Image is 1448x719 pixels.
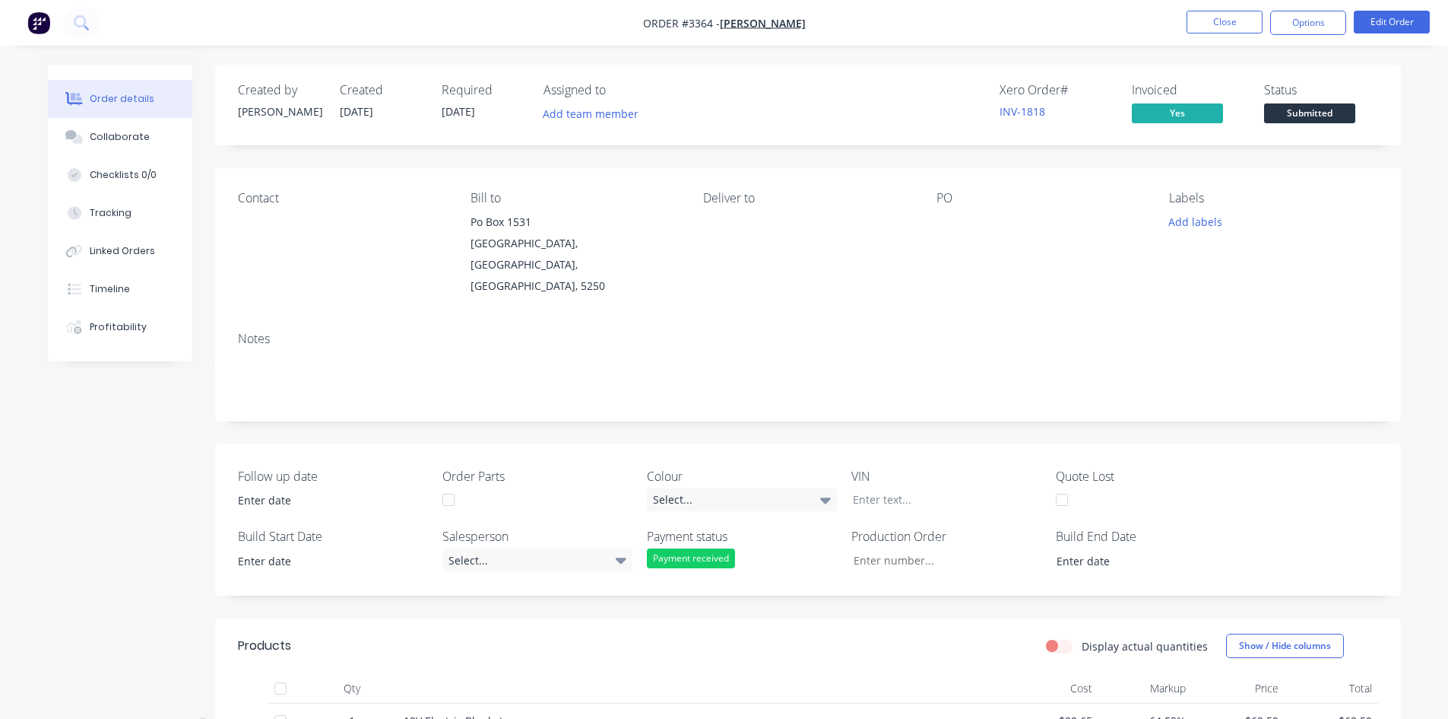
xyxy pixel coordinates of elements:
input: Enter number... [841,549,1041,571]
span: Submitted [1264,103,1355,122]
div: Xero Order # [1000,83,1114,97]
div: Order details [90,92,154,106]
div: Checklists 0/0 [90,168,157,182]
div: Cost [1006,673,1099,704]
div: Deliver to [703,191,911,205]
button: Add team member [534,103,646,124]
span: [DATE] [340,104,373,119]
div: Required [442,83,525,97]
div: Payment received [647,549,735,568]
button: Show / Hide columns [1226,634,1344,658]
div: Markup [1098,673,1192,704]
div: Created by [238,83,322,97]
input: Enter date [227,489,417,512]
button: Checklists 0/0 [48,156,192,194]
label: Build Start Date [238,527,428,546]
button: Linked Orders [48,232,192,270]
label: Colour [647,467,837,485]
div: Select... [647,488,837,511]
label: Payment status [647,527,837,546]
div: [GEOGRAPHIC_DATA], [GEOGRAPHIC_DATA], [GEOGRAPHIC_DATA], 5250 [471,233,679,297]
button: Tracking [48,194,192,232]
button: Add team member [543,103,647,124]
button: Submitted [1264,103,1355,126]
div: Total [1285,673,1378,704]
span: Yes [1132,103,1223,122]
div: Price [1192,673,1285,704]
div: Assigned to [543,83,695,97]
div: Po Box 1531[GEOGRAPHIC_DATA], [GEOGRAPHIC_DATA], [GEOGRAPHIC_DATA], 5250 [471,212,679,297]
button: Profitability [48,308,192,346]
div: Contact [238,191,446,205]
button: Add labels [1161,212,1231,232]
label: Display actual quantities [1082,638,1208,654]
a: [PERSON_NAME] [720,16,806,30]
button: Close [1187,11,1263,33]
div: Linked Orders [90,244,155,258]
div: [PERSON_NAME] [238,103,322,119]
div: Invoiced [1132,83,1246,97]
label: Production Order [851,527,1041,546]
div: Labels [1169,191,1377,205]
div: Notes [238,332,1378,346]
button: Order details [48,80,192,118]
div: Timeline [90,282,130,296]
button: Edit Order [1354,11,1430,33]
div: Bill to [471,191,679,205]
div: Profitability [90,320,147,334]
div: Qty [306,673,398,704]
div: Collaborate [90,130,150,144]
label: Salesperson [442,527,632,546]
div: Select... [442,549,632,571]
div: Created [340,83,423,97]
label: Quote Lost [1056,467,1246,485]
label: VIN [851,467,1041,485]
span: [DATE] [442,104,475,119]
div: Products [238,637,291,655]
label: Build End Date [1056,527,1246,546]
button: Timeline [48,270,192,308]
label: Follow up date [238,467,428,485]
div: Po Box 1531 [471,212,679,233]
div: Tracking [90,206,131,220]
img: Factory [27,11,50,34]
button: Options [1270,11,1346,35]
input: Enter date [227,549,417,572]
span: Order #3364 - [643,16,720,30]
a: INV-1818 [1000,104,1045,119]
div: Status [1264,83,1378,97]
button: Collaborate [48,118,192,156]
div: PO [936,191,1145,205]
label: Order Parts [442,467,632,485]
input: Enter date [1046,549,1235,572]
